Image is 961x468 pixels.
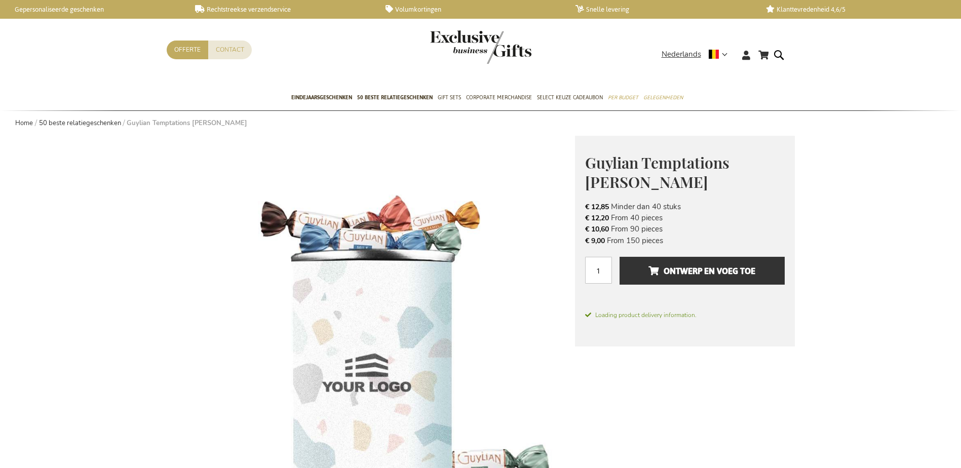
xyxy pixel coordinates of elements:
[430,30,531,64] img: Exclusive Business gifts logo
[585,235,785,246] li: From 150 pieces
[585,236,605,246] span: € 9,00
[648,263,755,279] span: Ontwerp en voeg toe
[5,5,179,14] a: Gepersonaliseerde geschenken
[585,257,612,284] input: Aantal
[127,119,247,128] strong: Guylian Temptations [PERSON_NAME]
[585,223,785,235] li: From 90 pieces
[585,212,785,223] li: From 40 pieces
[466,92,532,103] span: Corporate Merchandise
[585,224,609,234] span: € 10,60
[39,119,121,128] a: 50 beste relatiegeschenken
[438,92,461,103] span: Gift Sets
[195,5,369,14] a: Rechtstreekse verzendservice
[15,119,33,128] a: Home
[608,92,638,103] span: Per Budget
[386,5,559,14] a: Volumkortingen
[585,202,609,212] span: € 12,85
[291,92,352,103] span: Eindejaarsgeschenken
[766,5,940,14] a: Klanttevredenheid 4,6/5
[585,152,729,192] span: Guylian Temptations [PERSON_NAME]
[662,49,701,60] span: Nederlands
[585,310,785,320] span: Loading product delivery information.
[208,41,252,59] a: Contact
[167,41,208,59] a: Offerte
[430,30,481,64] a: store logo
[575,5,749,14] a: Snelle levering
[585,201,785,212] li: Minder dan 40 stuks
[620,257,784,285] button: Ontwerp en voeg toe
[662,49,734,60] div: Nederlands
[643,92,683,103] span: Gelegenheden
[585,213,609,223] span: € 12,20
[357,92,433,103] span: 50 beste relatiegeschenken
[537,92,603,103] span: Select Keuze Cadeaubon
